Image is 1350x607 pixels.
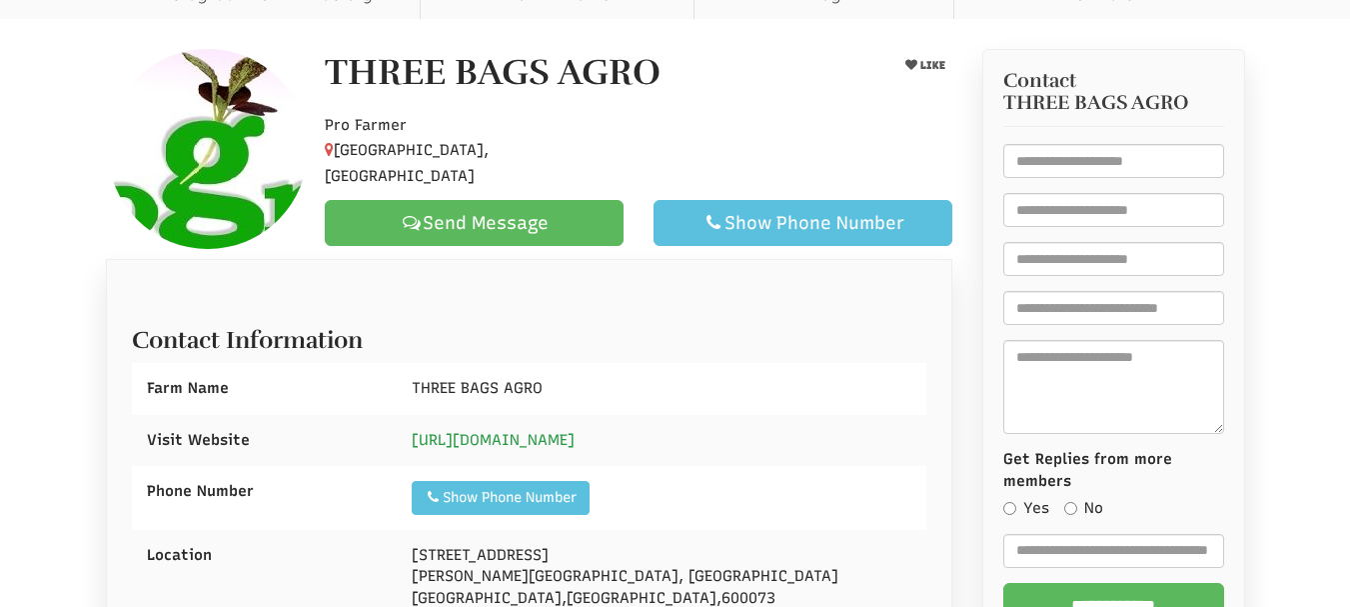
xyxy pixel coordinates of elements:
[567,589,716,607] span: [GEOGRAPHIC_DATA]
[1064,502,1077,515] input: No
[1064,498,1103,519] label: No
[132,317,927,353] h2: Contact Information
[412,431,575,449] a: [URL][DOMAIN_NAME]
[132,530,397,581] div: Location
[132,466,397,517] div: Phone Number
[1003,70,1224,114] h3: Contact
[412,546,549,564] span: [STREET_ADDRESS]
[721,589,775,607] span: 600073
[132,363,397,414] div: Farm Name
[325,141,489,185] span: [GEOGRAPHIC_DATA], [GEOGRAPHIC_DATA]
[425,488,577,508] div: Show Phone Number
[132,415,397,466] div: Visit Website
[325,200,624,246] a: Send Message
[108,49,308,249] img: Contact THREE BAGS AGRO
[1003,502,1016,515] input: Yes
[917,59,945,72] span: LIKE
[412,379,543,397] span: THREE BAGS AGRO
[1003,92,1189,114] span: THREE BAGS AGRO
[898,53,952,78] button: LIKE
[106,259,953,260] ul: Profile Tabs
[412,589,562,607] span: [GEOGRAPHIC_DATA]
[1003,498,1049,519] label: Yes
[1003,449,1224,492] label: Get Replies from more members
[671,211,935,235] div: Show Phone Number
[325,116,407,134] span: Pro Farmer
[325,53,661,93] h1: THREE BAGS AGRO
